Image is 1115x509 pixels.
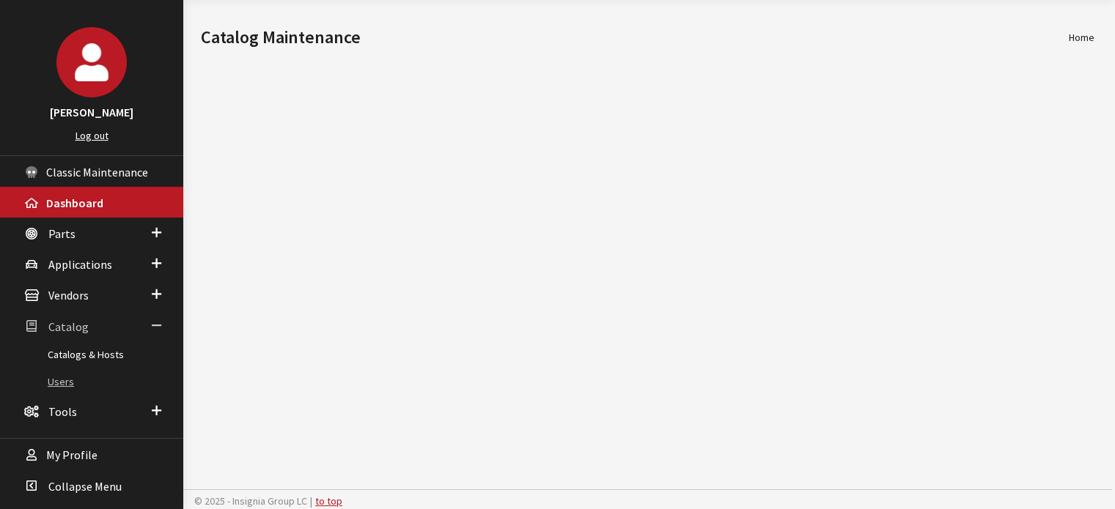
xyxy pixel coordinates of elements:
[46,448,97,463] span: My Profile
[48,479,122,494] span: Collapse Menu
[1069,30,1094,45] li: Home
[46,165,148,179] span: Classic Maintenance
[48,226,76,241] span: Parts
[15,103,169,121] h3: [PERSON_NAME]
[48,319,89,334] span: Catalog
[76,129,108,142] a: Log out
[310,494,312,508] span: |
[56,27,127,97] img: Kirsten Dart
[48,289,89,303] span: Vendors
[48,404,77,419] span: Tools
[48,257,112,272] span: Applications
[201,24,1069,51] h1: Catalog Maintenance
[194,494,307,508] span: © 2025 - Insignia Group LC
[315,494,342,508] a: to top
[46,196,103,210] span: Dashboard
